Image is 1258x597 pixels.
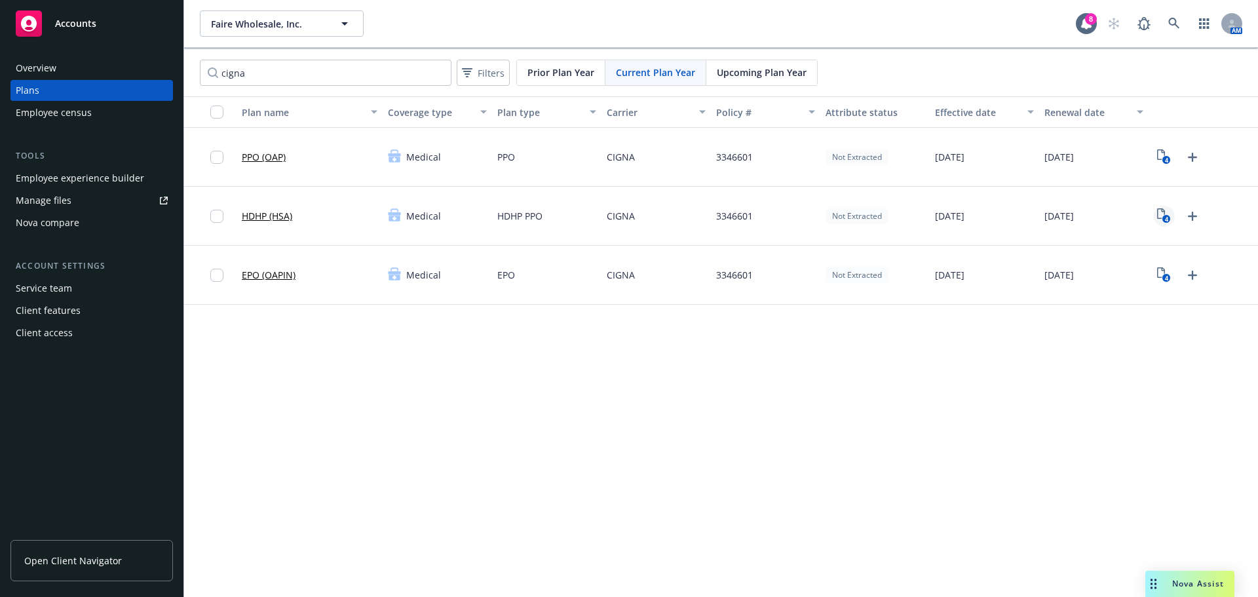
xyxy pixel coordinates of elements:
[717,66,807,79] span: Upcoming Plan Year
[1165,156,1168,164] text: 4
[492,96,601,128] button: Plan type
[1044,106,1129,119] div: Renewal date
[383,96,492,128] button: Coverage type
[1044,268,1074,282] span: [DATE]
[607,106,691,119] div: Carrier
[16,212,79,233] div: Nova compare
[711,96,820,128] button: Policy #
[388,106,472,119] div: Coverage type
[935,106,1020,119] div: Effective date
[55,18,96,29] span: Accounts
[616,66,695,79] span: Current Plan Year
[1101,10,1127,37] a: Start snowing
[1165,274,1168,282] text: 4
[930,96,1039,128] button: Effective date
[1154,147,1175,168] a: View Plan Documents
[211,17,324,31] span: Faire Wholesale, Inc.
[242,209,292,223] a: HDHP (HSA)
[10,322,173,343] a: Client access
[716,150,753,164] span: 3346601
[1161,10,1187,37] a: Search
[242,106,363,119] div: Plan name
[826,106,924,119] div: Attribute status
[1182,147,1203,168] a: Upload Plan Documents
[1145,571,1234,597] button: Nova Assist
[1154,265,1175,286] a: View Plan Documents
[607,150,635,164] span: CIGNA
[210,210,223,223] input: Toggle Row Selected
[16,190,71,211] div: Manage files
[16,300,81,321] div: Client features
[10,260,173,273] div: Account settings
[1044,150,1074,164] span: [DATE]
[716,268,753,282] span: 3346601
[1191,10,1217,37] a: Switch app
[16,102,92,123] div: Employee census
[16,278,72,299] div: Service team
[16,168,144,189] div: Employee experience builder
[10,58,173,79] a: Overview
[935,150,964,164] span: [DATE]
[200,10,364,37] button: Faire Wholesale, Inc.
[607,268,635,282] span: CIGNA
[16,58,56,79] div: Overview
[457,60,510,86] button: Filters
[716,209,753,223] span: 3346601
[1131,10,1157,37] a: Report a Bug
[10,300,173,321] a: Client features
[497,268,515,282] span: EPO
[242,268,295,282] a: EPO (OAPIN)
[935,268,964,282] span: [DATE]
[210,269,223,282] input: Toggle Row Selected
[210,151,223,164] input: Toggle Row Selected
[10,80,173,101] a: Plans
[826,208,888,224] div: Not Extracted
[10,168,173,189] a: Employee experience builder
[10,278,173,299] a: Service team
[459,64,507,83] span: Filters
[478,66,505,80] span: Filters
[826,149,888,165] div: Not Extracted
[242,150,286,164] a: PPO (OAP)
[237,96,383,128] button: Plan name
[497,150,515,164] span: PPO
[10,102,173,123] a: Employee census
[24,554,122,568] span: Open Client Navigator
[10,149,173,163] div: Tools
[1044,209,1074,223] span: [DATE]
[1085,13,1097,25] div: 8
[1182,265,1203,286] a: Upload Plan Documents
[497,209,543,223] span: HDHP PPO
[1154,206,1175,227] a: View Plan Documents
[527,66,594,79] span: Prior Plan Year
[1165,215,1168,223] text: 4
[406,209,441,223] span: Medical
[10,5,173,42] a: Accounts
[406,268,441,282] span: Medical
[10,190,173,211] a: Manage files
[716,106,801,119] div: Policy #
[820,96,930,128] button: Attribute status
[1039,96,1149,128] button: Renewal date
[200,60,451,86] input: Search by name
[16,322,73,343] div: Client access
[210,106,223,119] input: Select all
[1172,578,1224,589] span: Nova Assist
[16,80,39,101] div: Plans
[1182,206,1203,227] a: Upload Plan Documents
[935,209,964,223] span: [DATE]
[601,96,711,128] button: Carrier
[406,150,441,164] span: Medical
[826,267,888,283] div: Not Extracted
[607,209,635,223] span: CIGNA
[497,106,582,119] div: Plan type
[1145,571,1162,597] div: Drag to move
[10,212,173,233] a: Nova compare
